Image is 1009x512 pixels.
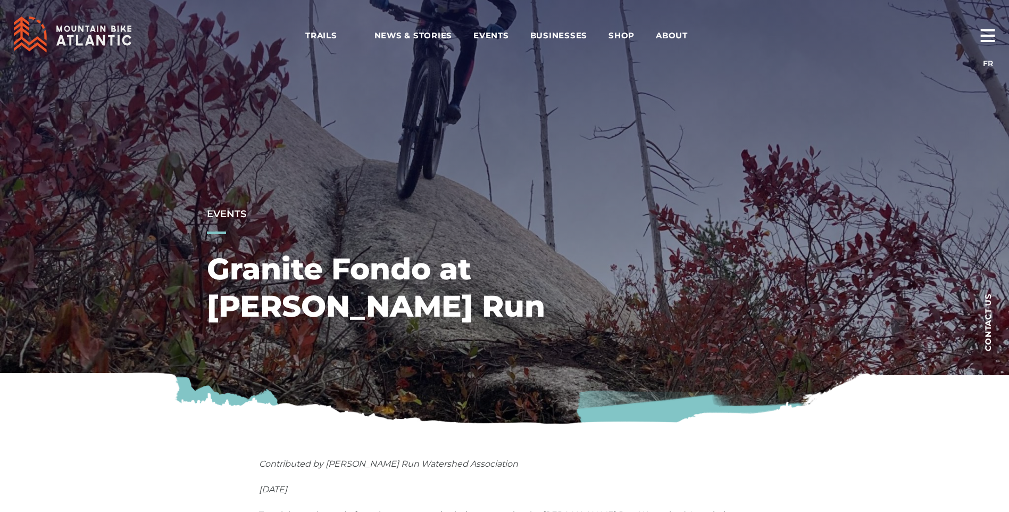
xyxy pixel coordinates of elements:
[983,59,993,68] a: FR
[656,30,704,41] span: About
[305,30,353,41] span: Trails
[259,459,518,469] em: Contributed by [PERSON_NAME] Run Watershed Association
[984,293,992,351] span: Contact us
[207,208,246,220] a: Events
[473,30,509,41] span: Events
[608,30,635,41] span: Shop
[966,277,1009,367] a: Contact us
[374,30,453,41] span: News & Stories
[530,30,588,41] span: Businesses
[259,484,287,494] em: [DATE]
[207,250,601,325] h1: Granite Fondo at [PERSON_NAME] Run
